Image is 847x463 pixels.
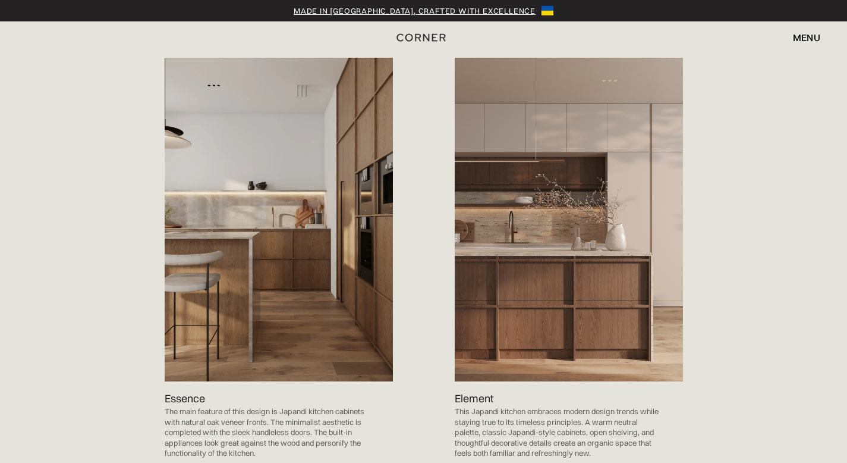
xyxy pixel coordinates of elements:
[294,5,536,17] a: Made in [GEOGRAPHIC_DATA], crafted with excellence
[165,406,369,459] p: The main feature of this design is Japandi kitchen cabinets with natural oak veneer fronts. The m...
[165,390,205,406] p: Essence
[455,406,659,459] p: This Japandi kitchen embraces modern design trends while staying true to its timeless principles....
[389,30,458,45] a: home
[781,27,820,48] div: menu
[455,390,493,406] p: Element
[793,33,820,42] div: menu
